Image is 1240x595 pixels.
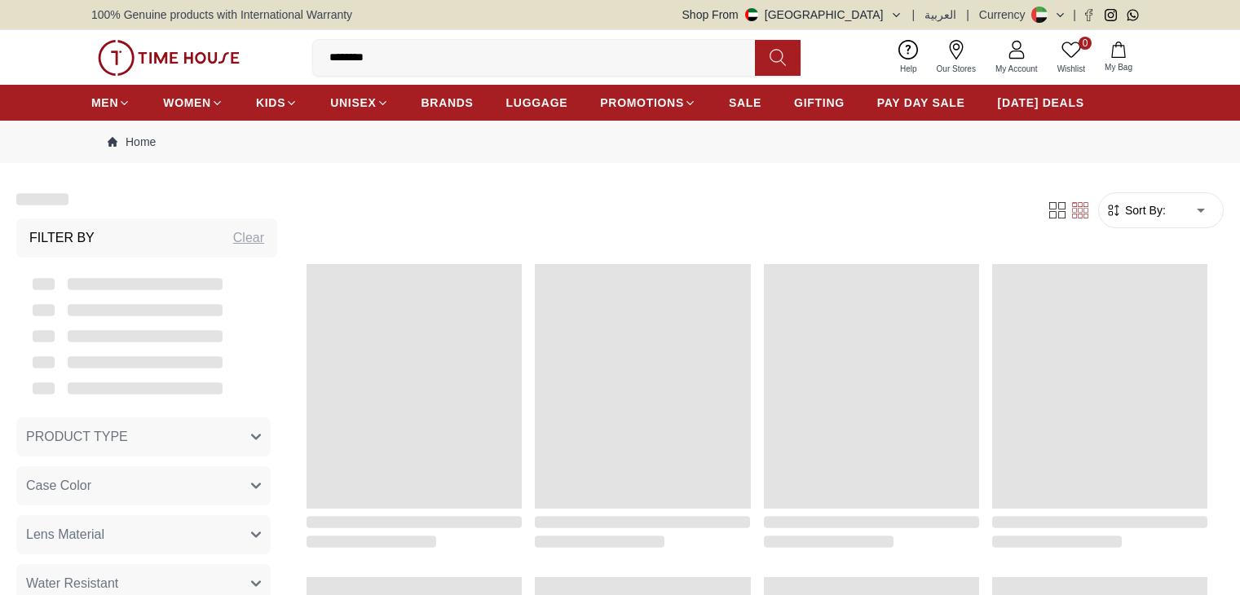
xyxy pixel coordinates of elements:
button: العربية [924,7,956,23]
span: GIFTING [794,95,845,111]
button: Shop From[GEOGRAPHIC_DATA] [682,7,902,23]
a: Facebook [1083,9,1095,21]
span: 100% Genuine products with International Warranty [91,7,352,23]
span: UNISEX [330,95,376,111]
a: Help [890,37,927,78]
span: Sort By: [1122,202,1166,218]
a: BRANDS [421,88,474,117]
span: Case Color [26,476,91,496]
span: Help [894,63,924,75]
button: Lens Material [16,515,271,554]
span: My Account [989,63,1044,75]
a: [DATE] DEALS [998,88,1084,117]
a: PAY DAY SALE [877,88,965,117]
a: Whatsapp [1127,9,1139,21]
a: 0Wishlist [1048,37,1095,78]
h3: Filter By [29,228,95,248]
a: KIDS [256,88,298,117]
a: Our Stores [927,37,986,78]
span: PROMOTIONS [600,95,684,111]
a: UNISEX [330,88,388,117]
span: | [912,7,916,23]
img: ... [98,40,240,76]
a: SALE [729,88,761,117]
span: LUGGAGE [506,95,568,111]
span: My Bag [1098,61,1139,73]
span: Water Resistant [26,574,118,593]
span: | [1073,7,1076,23]
button: My Bag [1095,38,1142,77]
a: MEN [91,88,130,117]
span: | [966,7,969,23]
span: PAY DAY SALE [877,95,965,111]
span: MEN [91,95,118,111]
button: Case Color [16,466,271,505]
button: Sort By: [1105,202,1166,218]
span: [DATE] DEALS [998,95,1084,111]
a: WOMEN [163,88,223,117]
button: PRODUCT TYPE [16,417,271,456]
span: BRANDS [421,95,474,111]
span: Wishlist [1051,63,1092,75]
span: KIDS [256,95,285,111]
span: SALE [729,95,761,111]
a: Instagram [1105,9,1117,21]
span: 0 [1079,37,1092,50]
span: Our Stores [930,63,982,75]
img: United Arab Emirates [745,8,758,21]
div: Clear [233,228,264,248]
span: PRODUCT TYPE [26,427,128,447]
nav: Breadcrumb [91,121,1149,163]
a: GIFTING [794,88,845,117]
a: PROMOTIONS [600,88,696,117]
a: Home [108,134,156,150]
span: WOMEN [163,95,211,111]
a: LUGGAGE [506,88,568,117]
div: Currency [979,7,1032,23]
span: Lens Material [26,525,104,544]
